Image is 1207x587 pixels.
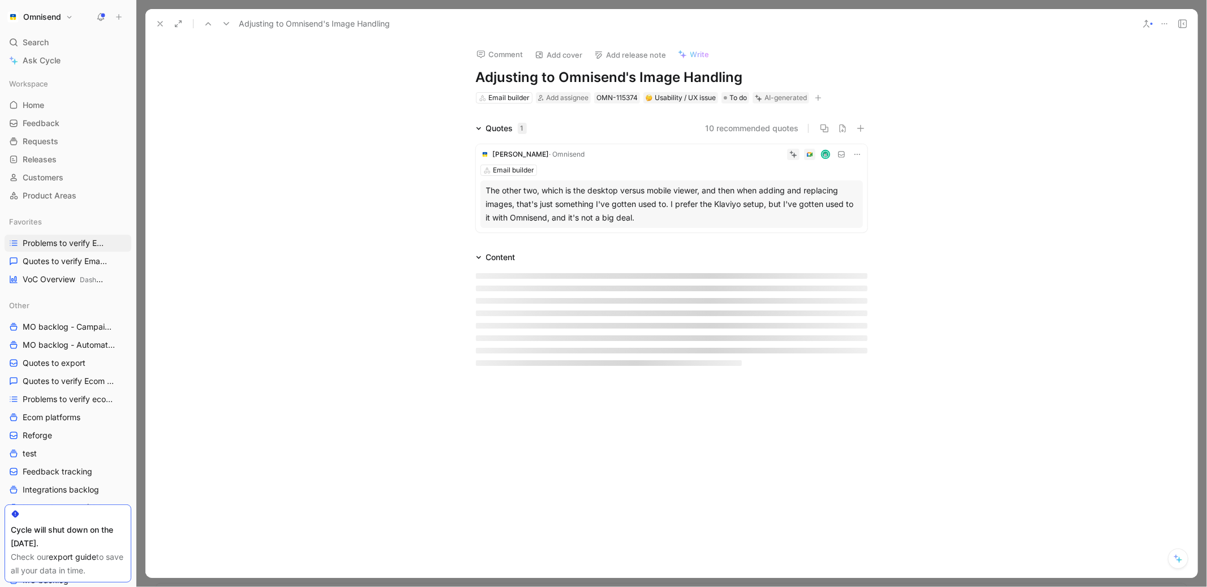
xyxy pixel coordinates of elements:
div: Check our to save all your data in time. [11,550,125,577]
span: To do [729,92,747,103]
button: OmnisendOmnisend [5,9,76,25]
a: Customers [5,169,131,186]
span: VoC Overview [23,274,105,286]
span: Ask Cycle [23,54,61,67]
a: Quotes to verify Ecom platforms [5,373,131,390]
img: 🤔 [646,94,652,101]
span: Customers [23,172,63,183]
span: Feedback tracking [23,466,92,477]
div: Email builder [488,92,530,103]
a: Requests [5,133,131,150]
div: Quotes1 [471,122,531,135]
a: Feedback [5,115,131,132]
button: Add release note [589,47,672,63]
a: Reforge [5,427,131,444]
div: Favorites [5,213,131,230]
div: AI-generated [764,92,807,103]
a: Problems to verify Email Builder [5,235,131,252]
div: 1 [518,123,527,134]
span: Dashboards [80,275,118,284]
div: Workspace [5,75,131,92]
a: export guide [49,552,96,562]
h1: Adjusting to Omnisend's Image Handling [476,68,867,87]
div: Search [5,34,131,51]
span: Releases [23,154,57,165]
div: Quotes [486,122,527,135]
span: · Omnisend [549,150,585,158]
button: Comment [471,46,529,62]
div: Email builder [493,165,534,176]
a: Ecom platforms [5,409,131,426]
a: No product area (Unknowns) [5,499,131,516]
div: To do [721,92,749,103]
img: Omnisend [7,11,19,23]
button: 10 recommended quotes [706,122,799,135]
div: Content [486,251,516,264]
span: Product Areas [23,190,76,201]
div: 🤔Usability / UX issue [643,92,718,103]
span: Integrations backlog [23,484,99,495]
img: logo [480,150,489,159]
span: [PERSON_NAME] [493,150,549,158]
span: Requests [23,136,58,147]
a: Feedback tracking [5,463,131,480]
span: MO backlog - Automation [23,339,116,351]
h1: Omnisend [23,12,61,22]
div: Cycle will shut down on the [DATE]. [11,523,125,550]
span: Problems to verify Email Builder [23,238,109,249]
a: test [5,445,131,462]
span: test [23,448,37,459]
button: Write [673,46,715,62]
a: Home [5,97,131,114]
span: Reforge [23,430,52,441]
span: Adjusting to Omnisend's Image Handling [239,17,390,31]
a: MO backlog - Automation [5,336,131,353]
span: Add assignee [546,93,589,102]
div: Content [471,251,520,264]
a: Quotes to export [5,355,131,372]
span: Quotes to export [23,357,85,369]
a: VoC OverviewDashboards [5,271,131,288]
span: Quotes to verify Email builder [23,256,108,267]
a: MO backlog - Campaigns [5,318,131,335]
a: Integrations backlog [5,481,131,498]
span: Workspace [9,78,48,89]
span: Search [23,36,49,49]
a: Ask Cycle [5,52,131,69]
a: Releases [5,151,131,168]
span: Feedback [23,118,59,129]
img: avatar [822,151,829,158]
span: Quotes to verify Ecom platforms [23,375,118,387]
span: Other [9,300,29,311]
div: Usability / UX issue [646,92,716,103]
a: Product Areas [5,187,131,204]
a: Problems to verify ecom platforms [5,391,131,408]
span: MO backlog - Campaigns [23,321,116,333]
span: Problems to verify ecom platforms [23,394,118,405]
span: No product area (Unknowns) [23,502,117,513]
div: The other two, which is the desktop versus mobile viewer, and then when adding and replacing imag... [486,184,857,225]
span: Home [23,100,44,111]
span: Ecom platforms [23,412,80,423]
span: Favorites [9,216,42,227]
a: Quotes to verify Email builder [5,253,131,270]
button: Add cover [530,47,588,63]
span: Write [690,49,710,59]
div: OMN-115374 [596,92,638,103]
div: Other [5,297,131,314]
